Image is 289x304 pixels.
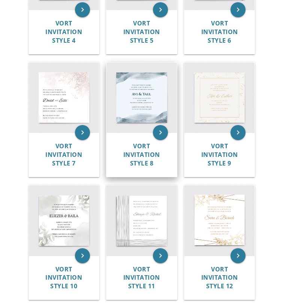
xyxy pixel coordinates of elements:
a: keyboard_arrow_right [75,125,90,140]
span: Vort Invitation Style 7 [45,142,82,167]
a: keyboard_arrow_right [153,125,168,140]
a: Vort Invitation Style 9 [201,143,238,167]
span: Vort Invitation Style 9 [201,142,238,167]
span: Vort Invitation Style 4 [45,19,82,45]
span: Vort Invitation Style 10 [45,265,82,291]
a: keyboard_arrow_right [153,248,168,263]
a: keyboard_arrow_right [153,2,168,17]
img: Vort Invitation Style 10 [29,185,99,256]
a: Vort Invitation Style 12 [201,266,238,290]
span: Vort Invitation Style 5 [123,19,160,45]
img: Vort Invitation Style 11 [106,185,177,256]
span: Vort Invitation Style 6 [201,19,238,45]
a: Vort Invitation Style 7 [45,143,82,167]
span: Vort Invitation Style 11 [123,265,160,291]
a: Vort Invitation Style 8 [123,143,160,167]
a: Vort Invitation Style 10 [45,266,82,290]
img: Vort Invitation Style 7 [29,63,99,133]
img: Vort Invitation Style 9 [184,63,255,133]
a: keyboard_arrow_right [231,125,246,140]
a: keyboard_arrow_right [231,2,246,17]
a: keyboard_arrow_right [75,248,90,263]
a: Vort Invitation Style 4 [45,20,82,44]
a: Vort Invitation Style 11 [123,266,160,290]
img: Vort Invitation Style 12 [184,185,255,256]
a: Vort Invitation Style 5 [123,20,160,44]
span: Vort Invitation Style 12 [201,265,238,291]
a: keyboard_arrow_right [231,248,246,263]
a: Vort Invitation Style 6 [201,20,238,44]
img: Vort Invitation Style 8 [106,63,177,133]
span: Vort Invitation Style 8 [123,142,160,167]
a: keyboard_arrow_right [75,2,90,17]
